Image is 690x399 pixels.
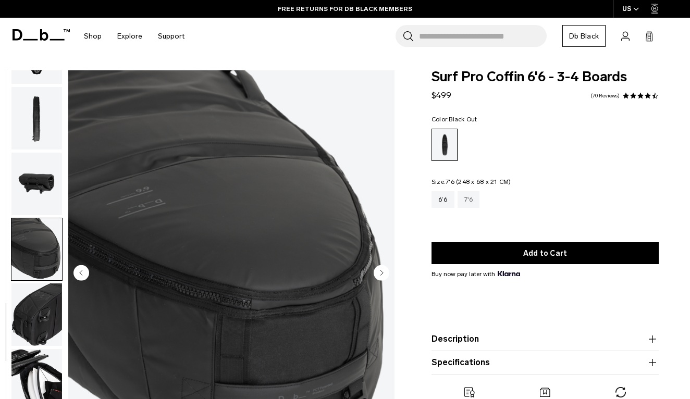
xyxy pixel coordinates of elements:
a: Black Out [432,129,458,161]
span: $499 [432,90,451,100]
legend: Size: [432,179,511,185]
img: Surf Pro Coffin 6'6 - 3-4 Boards [11,87,62,149]
nav: Main Navigation [76,18,192,55]
span: Black Out [449,116,477,123]
legend: Color: [432,116,477,122]
span: Surf Pro Coffin 6'6 - 3-4 Boards [432,70,659,84]
a: FREE RETURNS FOR DB BLACK MEMBERS [278,4,412,14]
button: Surf Pro Coffin 6'6 - 3-4 Boards [11,152,63,216]
a: Support [158,18,184,55]
button: Surf Pro Coffin 6'6 - 3-4 Boards [11,218,63,281]
button: Previous slide [73,265,89,283]
button: Description [432,333,659,345]
a: Shop [84,18,102,55]
a: Explore [117,18,142,55]
span: 7'6 (248 x 68 x 21 CM) [446,178,511,185]
a: 7'6 [458,191,480,208]
img: {"height" => 20, "alt" => "Klarna"} [498,271,520,276]
button: Specifications [432,356,659,369]
button: Next slide [374,265,389,283]
button: Surf Pro Coffin 6'6 - 3-4 Boards [11,86,63,150]
a: 70 reviews [590,93,620,98]
img: Surf Pro Coffin 6'6 - 3-4 Boards [11,153,62,215]
button: Surf Pro Coffin 6'6 - 3-4 Boards [11,283,63,346]
img: Surf Pro Coffin 6'6 - 3-4 Boards [11,283,62,346]
span: Buy now pay later with [432,269,520,279]
a: 6’6 [432,191,454,208]
button: Add to Cart [432,242,659,264]
img: Surf Pro Coffin 6'6 - 3-4 Boards [11,218,62,281]
a: Db Black [562,25,606,47]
